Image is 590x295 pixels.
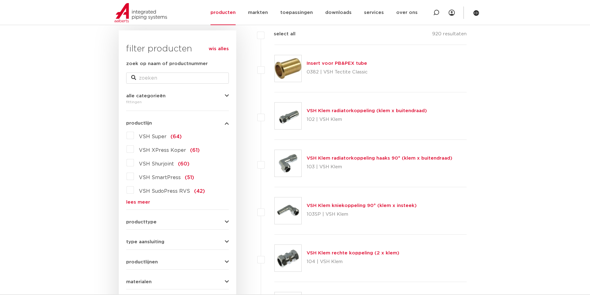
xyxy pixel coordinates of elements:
[307,67,368,77] p: 0382 | VSH Tectite Classic
[264,30,295,38] label: select all
[307,251,399,255] a: VSH Klem rechte koppeling (2 x klem)
[185,175,194,180] span: (51)
[126,121,229,125] button: productlijn
[275,55,301,82] img: Thumbnail for Insert voor PB&PEX tube
[194,189,205,194] span: (42)
[126,73,229,84] input: zoeken
[126,121,152,125] span: productlijn
[126,220,157,224] span: producttype
[275,245,301,271] img: Thumbnail for VSH Klem rechte koppeling (2 x klem)
[275,197,301,224] img: Thumbnail for VSH Klem kniekoppeling 90° (klem x insteek)
[139,189,190,194] span: VSH SudoPress RVS
[432,30,467,40] p: 920 resultaten
[126,260,229,264] button: productlijnen
[307,108,427,113] a: VSH Klem radiatorkoppeling (klem x buitendraad)
[307,257,399,267] p: 104 | VSH Klem
[190,148,200,153] span: (61)
[126,260,158,264] span: productlijnen
[126,240,229,244] button: type aansluiting
[139,134,166,139] span: VSH Super
[126,280,152,284] span: materialen
[126,280,229,284] button: materialen
[307,203,417,208] a: VSH Klem kniekoppeling 90° (klem x insteek)
[139,148,186,153] span: VSH XPress Koper
[126,200,229,205] a: lees meer
[126,220,229,224] button: producttype
[307,162,452,172] p: 103 | VSH Klem
[171,134,182,139] span: (64)
[139,175,181,180] span: VSH SmartPress
[126,98,229,106] div: fittingen
[209,45,229,53] a: wis alles
[126,60,208,68] label: zoek op naam of productnummer
[275,103,301,129] img: Thumbnail for VSH Klem radiatorkoppeling (klem x buitendraad)
[307,156,452,161] a: VSH Klem radiatorkoppeling haaks 90° (klem x buitendraad)
[126,94,166,98] span: alle categorieën
[275,150,301,177] img: Thumbnail for VSH Klem radiatorkoppeling haaks 90° (klem x buitendraad)
[126,94,229,98] button: alle categorieën
[178,161,189,166] span: (60)
[126,240,164,244] span: type aansluiting
[307,115,427,125] p: 102 | VSH Klem
[139,161,174,166] span: VSH Shurjoint
[307,61,367,66] a: Insert voor PB&PEX tube
[126,43,229,55] h3: filter producten
[307,209,417,219] p: 103SP | VSH Klem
